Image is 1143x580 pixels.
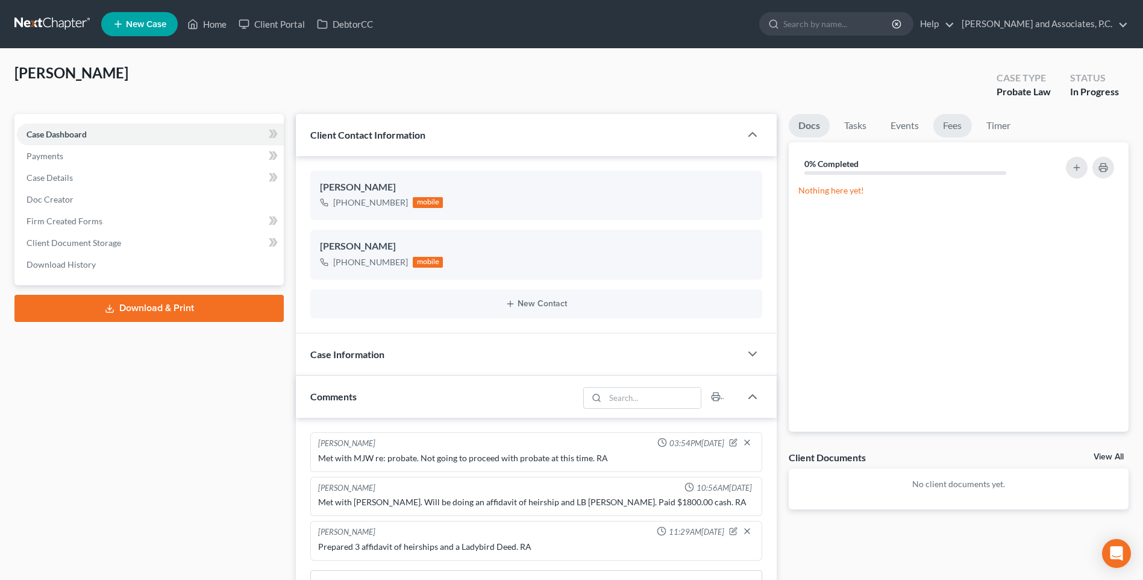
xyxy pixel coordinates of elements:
[413,257,443,268] div: mobile
[413,197,443,208] div: mobile
[804,159,859,169] strong: 0% Completed
[1102,539,1131,568] div: Open Intercom Messenger
[320,299,753,309] button: New Contact
[789,451,866,464] div: Client Documents
[17,189,284,210] a: Doc Creator
[181,13,233,35] a: Home
[311,13,379,35] a: DebtorCC
[17,210,284,232] a: Firm Created Forms
[17,145,284,167] a: Payments
[27,129,87,139] span: Case Dashboard
[17,254,284,276] a: Download History
[881,114,928,137] a: Events
[956,13,1128,35] a: [PERSON_NAME] and Associates, P.C.
[798,478,1119,490] p: No client documents yet.
[669,438,724,449] span: 03:54PM[DATE]
[17,124,284,145] a: Case Dashboard
[318,526,375,538] div: [PERSON_NAME]
[27,216,102,226] span: Firm Created Forms
[669,526,724,538] span: 11:29AM[DATE]
[27,194,74,204] span: Doc Creator
[126,20,166,29] span: New Case
[320,239,753,254] div: [PERSON_NAME]
[320,180,753,195] div: [PERSON_NAME]
[17,167,284,189] a: Case Details
[798,184,1119,197] p: Nothing here yet!
[1070,85,1119,99] div: In Progress
[310,391,357,402] span: Comments
[310,129,425,140] span: Client Contact Information
[333,256,408,268] div: [PHONE_NUMBER]
[333,197,408,209] div: [PHONE_NUMBER]
[783,13,894,35] input: Search by name...
[17,232,284,254] a: Client Document Storage
[318,541,754,553] div: Prepared 3 affidavit of heirships and a Ladybird Deed. RA
[914,13,954,35] a: Help
[27,238,121,248] span: Client Document Storage
[318,496,754,508] div: Met with [PERSON_NAME]. Will be doing an affidavit of heirship and LB [PERSON_NAME]. Paid $1800.0...
[27,172,73,183] span: Case Details
[977,114,1020,137] a: Timer
[14,64,128,81] span: [PERSON_NAME]
[318,482,375,494] div: [PERSON_NAME]
[997,71,1051,85] div: Case Type
[933,114,972,137] a: Fees
[310,348,384,360] span: Case Information
[27,259,96,270] span: Download History
[1070,71,1119,85] div: Status
[835,114,876,137] a: Tasks
[318,452,754,464] div: Met with MJW re: probate. Not going to proceed with probate at this time. RA
[789,114,830,137] a: Docs
[14,295,284,322] a: Download & Print
[697,482,752,494] span: 10:56AM[DATE]
[233,13,311,35] a: Client Portal
[1094,453,1124,461] a: View All
[605,388,701,408] input: Search...
[997,85,1051,99] div: Probate Law
[318,438,375,450] div: [PERSON_NAME]
[27,151,63,161] span: Payments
